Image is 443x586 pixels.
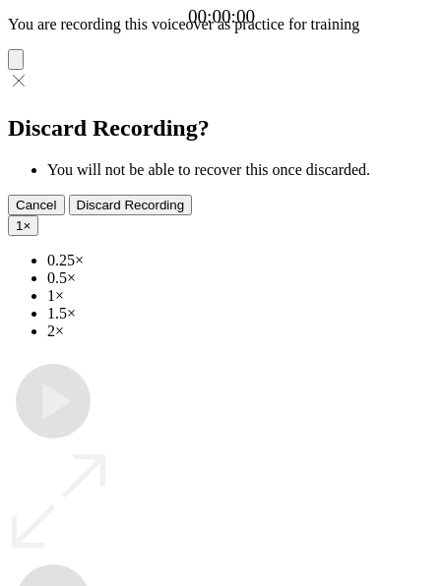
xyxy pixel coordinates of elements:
li: 1× [47,287,435,305]
li: 0.25× [47,252,435,269]
li: 1.5× [47,305,435,322]
button: Discard Recording [69,195,193,215]
button: Cancel [8,195,65,215]
p: You are recording this voiceover as practice for training [8,16,435,33]
span: 1 [16,218,23,233]
li: You will not be able to recover this once discarded. [47,161,435,179]
h2: Discard Recording? [8,115,435,142]
li: 0.5× [47,269,435,287]
button: 1× [8,215,38,236]
li: 2× [47,322,435,340]
a: 00:00:00 [188,6,255,28]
